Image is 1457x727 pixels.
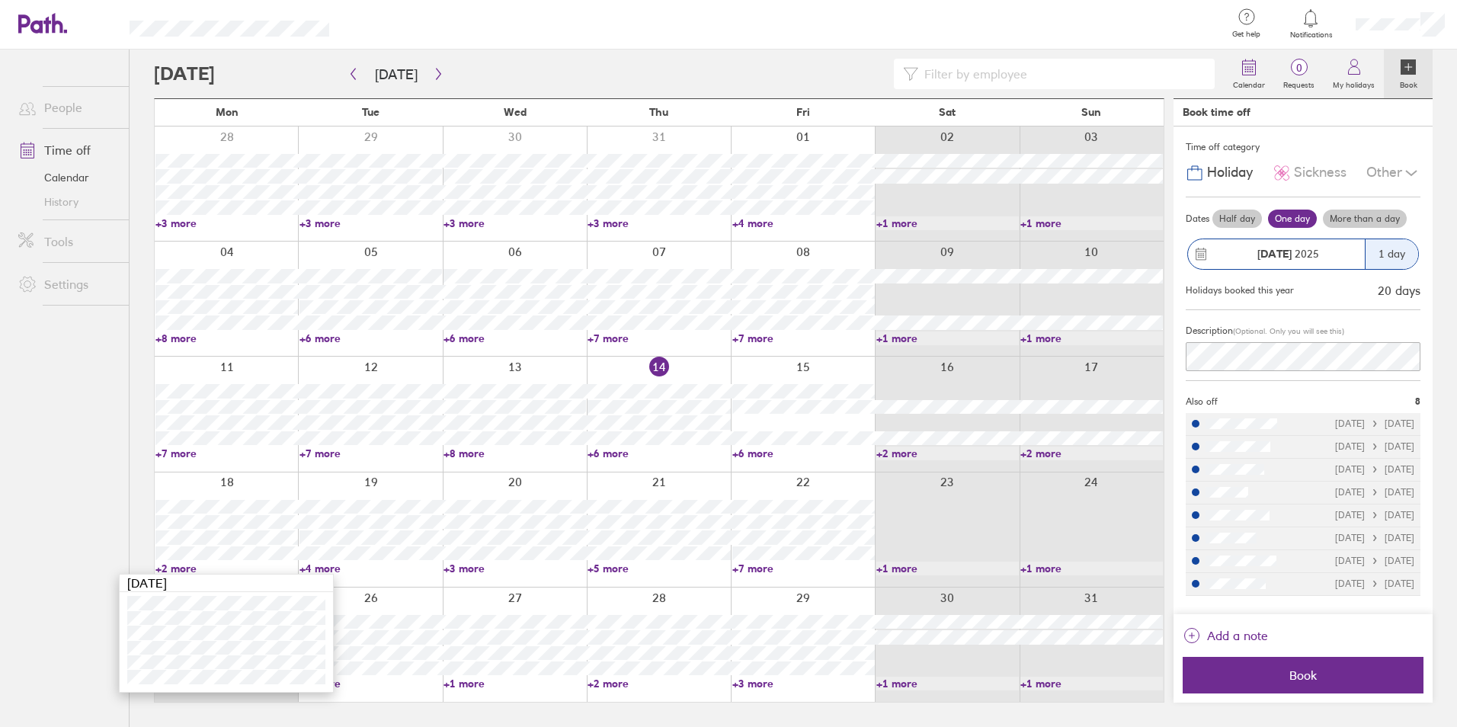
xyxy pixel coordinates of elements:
a: +2 more [1020,447,1163,460]
a: Tools [6,226,129,257]
span: Wed [504,106,527,118]
a: +7 more [732,562,875,575]
div: [DATE] [DATE] [1335,464,1414,475]
a: +3 more [444,562,586,575]
span: Also off [1186,396,1218,407]
a: +1 more [876,216,1019,230]
button: [DATE] 20251 day [1186,231,1420,277]
a: +4 more [299,562,442,575]
label: Book [1391,76,1427,90]
span: Fri [796,106,810,118]
div: [DATE] [DATE] [1335,578,1414,589]
a: +6 more [444,331,586,345]
label: My holidays [1324,76,1384,90]
a: People [6,92,129,123]
a: +2 more [588,677,730,690]
div: [DATE] [120,575,333,592]
a: 0Requests [1274,50,1324,98]
a: Settings [6,269,129,299]
div: [DATE] [DATE] [1335,487,1414,498]
div: 20 days [1378,283,1420,297]
a: +3 more [588,216,730,230]
span: 0 [1274,62,1324,74]
a: +1 more [876,562,1019,575]
span: Get help [1222,30,1271,39]
a: +8 more [155,331,298,345]
span: Holiday [1207,165,1253,181]
a: +6 more [732,447,875,460]
div: [DATE] [DATE] [1335,418,1414,429]
div: Book time off [1183,106,1250,118]
a: +3 more [444,216,586,230]
span: Description [1186,325,1233,336]
div: [DATE] [DATE] [1335,556,1414,566]
div: Time off category [1186,136,1420,159]
span: (Optional. Only you will see this) [1233,326,1344,336]
a: +6 more [299,677,442,690]
span: Tue [362,106,379,118]
a: +7 more [299,447,442,460]
a: +7 more [588,331,730,345]
a: +3 more [299,216,442,230]
a: Calendar [6,165,129,190]
a: Time off [6,135,129,165]
label: More than a day [1323,210,1407,228]
span: Sat [939,106,956,118]
span: 2025 [1257,248,1319,260]
a: +1 more [1020,677,1163,690]
span: Thu [649,106,668,118]
div: Other [1366,159,1420,187]
a: +1 more [1020,562,1163,575]
a: +7 more [732,331,875,345]
span: Book [1193,668,1413,682]
a: +2 more [155,562,298,575]
span: Add a note [1207,623,1268,648]
a: +7 more [155,447,298,460]
button: Book [1183,657,1423,693]
label: Calendar [1224,76,1274,90]
a: Book [1384,50,1433,98]
div: [DATE] [DATE] [1335,510,1414,520]
div: [DATE] [DATE] [1335,441,1414,452]
span: Sun [1081,106,1101,118]
strong: [DATE] [1257,247,1292,261]
a: +1 more [1020,216,1163,230]
span: Mon [216,106,239,118]
a: +6 more [588,447,730,460]
span: Notifications [1286,30,1336,40]
span: Sickness [1294,165,1347,181]
a: +6 more [299,331,442,345]
a: Notifications [1286,8,1336,40]
button: [DATE] [363,62,430,87]
a: +1 more [1020,331,1163,345]
span: Dates [1186,213,1209,224]
div: [DATE] [DATE] [1335,533,1414,543]
label: One day [1268,210,1317,228]
a: +1 more [444,677,586,690]
label: Half day [1212,210,1262,228]
a: My holidays [1324,50,1384,98]
a: +8 more [444,447,586,460]
a: History [6,190,129,214]
a: +2 more [876,447,1019,460]
a: +4 more [732,216,875,230]
div: 1 day [1365,239,1418,269]
label: Requests [1274,76,1324,90]
input: Filter by employee [918,59,1206,88]
button: Add a note [1183,623,1268,648]
a: +5 more [588,562,730,575]
div: Holidays booked this year [1186,285,1294,296]
a: +3 more [732,677,875,690]
span: 8 [1415,396,1420,407]
a: +1 more [876,677,1019,690]
a: +1 more [876,331,1019,345]
a: +3 more [155,216,298,230]
a: Calendar [1224,50,1274,98]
